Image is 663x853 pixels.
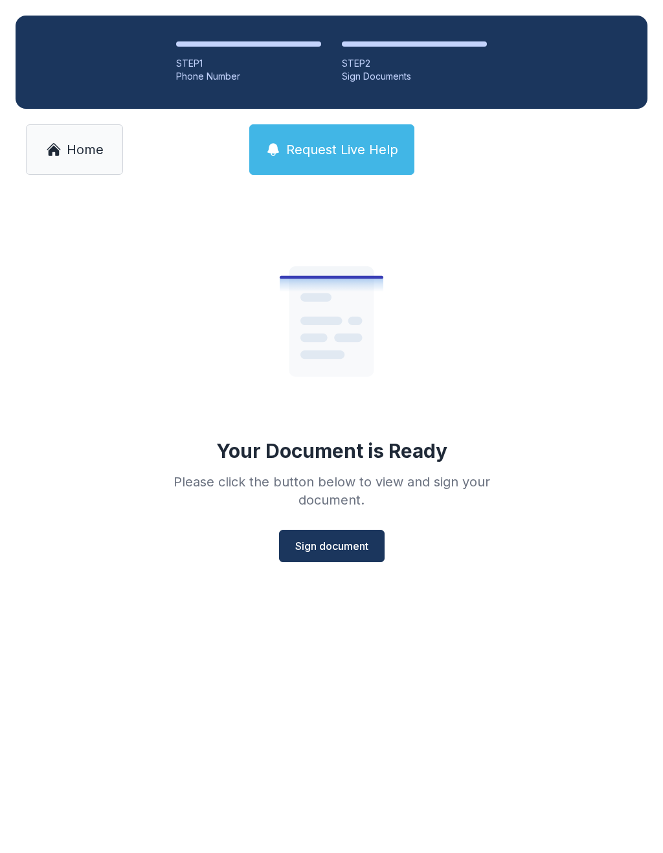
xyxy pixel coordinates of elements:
[286,141,398,159] span: Request Live Help
[342,70,487,83] div: Sign Documents
[342,57,487,70] div: STEP 2
[295,538,368,554] span: Sign document
[216,439,447,462] div: Your Document is Ready
[176,57,321,70] div: STEP 1
[145,473,518,509] div: Please click the button below to view and sign your document.
[67,141,104,159] span: Home
[176,70,321,83] div: Phone Number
